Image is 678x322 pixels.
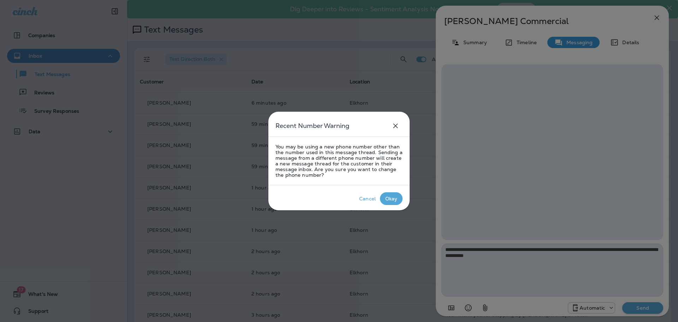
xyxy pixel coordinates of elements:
div: Cancel [359,196,376,201]
h5: Recent Number Warning [275,120,349,131]
button: Cancel [355,192,380,205]
p: You may be using a new phone number other than the number used in this message thread. Sending a ... [275,144,403,178]
div: Okay [385,196,398,201]
button: close [388,119,403,133]
button: Okay [380,192,403,205]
